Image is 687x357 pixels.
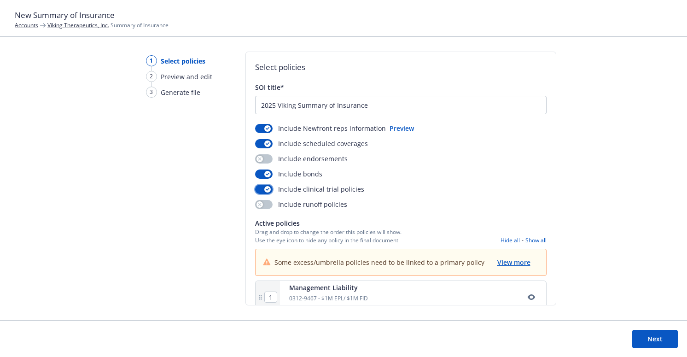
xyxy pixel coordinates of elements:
[161,56,205,66] span: Select policies
[255,199,347,209] div: Include runoff policies
[497,258,530,267] span: View more
[255,228,402,244] span: Drag and drop to change the order this policies will show. Use the eye icon to hide any policy in...
[632,330,678,348] button: Next
[501,236,547,244] div: -
[274,258,484,267] span: Some excess/umbrella policies need to be linked to a primary policy
[255,281,547,314] div: Management Liability0312-9467 - $1M EPL/ $1M FIDAllied World Assurance Company (AWAC)-[DATE]to[DATE]
[146,55,157,66] div: 1
[255,184,364,194] div: Include clinical trial policies
[255,123,386,133] div: Include Newfront reps information
[289,283,438,293] div: Management Liability
[255,139,368,148] div: Include scheduled coverages
[161,72,212,82] span: Preview and edit
[255,83,284,92] span: SOI title*
[525,236,547,244] button: Show all
[146,87,157,98] div: 3
[390,123,414,133] button: Preview
[47,21,109,29] a: Viking Therapeutics, Inc.
[496,257,531,268] button: View more
[255,169,322,179] div: Include bonds
[255,218,402,228] span: Active policies
[47,21,169,29] span: Summary of Insurance
[15,21,38,29] a: Accounts
[256,96,546,114] input: Enter a title
[146,71,157,82] div: 2
[501,236,520,244] button: Hide all
[255,61,547,73] h2: Select policies
[161,88,200,97] span: Generate file
[289,304,438,312] div: Allied World Assurance Company (AWAC) - [DATE] to [DATE]
[289,294,438,302] div: 0312-9467 - $1M EPL/ $1M FID
[15,9,672,21] h1: New Summary of Insurance
[255,154,348,164] div: Include endorsements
